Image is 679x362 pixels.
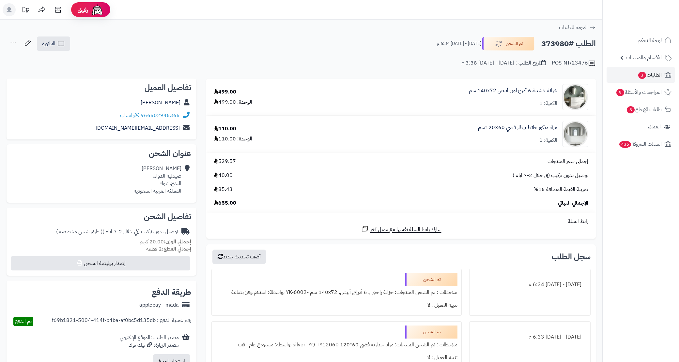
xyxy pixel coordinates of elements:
[437,40,481,47] small: [DATE] - [DATE] 6:34 م
[478,124,557,131] a: مرآة ديكور حائط بإطار فضي 60×120سم
[216,286,457,299] div: ملاحظات : تم الشحن المنتجات: خزانة راحتي بـ 6 أدراج, أبيض, ‎140x72 سم‏ -YK-6002 بواسطة: استلام وف...
[162,245,191,253] strong: إجمالي القطع:
[214,135,252,143] div: الوحدة: 110.00
[91,3,104,16] img: ai-face.png
[548,158,588,165] span: إجمالي سعر المنتجات
[56,228,178,236] div: توصيل بدون تركيب (في خلال 2-7 ايام )
[616,88,662,97] span: المراجعات والأسئلة
[607,84,675,100] a: المراجعات والأسئلة9
[473,331,586,343] div: [DATE] - [DATE] 6:33 م
[370,226,441,233] span: شارك رابط السلة نفسها مع عميل آخر
[513,172,588,179] span: توصيل بدون تركيب (في خلال 2-7 ايام )
[473,278,586,291] div: [DATE] - [DATE] 6:34 م
[638,71,646,79] span: 3
[539,100,557,107] div: الكمية: 1
[12,84,191,92] h2: تفاصيل العميل
[558,199,588,207] span: الإجمالي النهائي
[405,326,457,339] div: تم الشحن
[96,124,180,132] a: [EMAIL_ADDRESS][DOMAIN_NAME]
[216,299,457,311] div: تنبيه العميل : لا
[12,150,191,157] h2: عنوان الشحن
[209,218,593,225] div: رابط السلة
[619,139,662,149] span: السلات المتروكة
[139,301,179,309] div: applepay - mada
[120,334,179,349] div: مصدر الطلب :الموقع الإلكتروني
[120,341,179,349] div: مصدر الزيارة: تيك توك
[134,165,181,195] div: [PERSON_NAME] صيدليه الدواء، البدع، تبوك المملكة العربية السعودية
[616,89,625,96] span: 9
[37,36,70,51] a: الفاتورة
[361,225,441,233] a: شارك رابط السلة نفسها مع عميل آخر
[563,84,588,110] img: 1746709299-1702541934053-68567865785768-1000x1000-90x90.jpg
[52,317,191,326] div: رقم عملية الدفع : f69b1821-5004-414f-b4ba-af0bc5d135db
[559,23,588,31] span: العودة للطلبات
[11,256,190,270] button: إصدار بوليصة الشحن
[563,121,588,147] img: 1753183096-1-90x90.jpg
[626,53,662,62] span: الأقسام والمنتجات
[12,213,191,221] h2: تفاصيل الشحن
[626,105,662,114] span: طلبات الإرجاع
[607,119,675,135] a: العملاء
[648,122,661,131] span: العملاء
[461,59,546,67] div: تاريخ الطلب : [DATE] - [DATE] 3:38 م
[214,125,236,133] div: 110.00
[78,6,88,14] span: رفيق
[539,137,557,144] div: الكمية: 1
[626,106,635,114] span: 8
[15,317,32,325] span: تم الدفع
[140,238,191,246] small: 20.00 كجم
[552,59,596,67] div: POS-NT/23476
[214,88,236,96] div: 499.00
[212,250,266,264] button: أضف تحديث جديد
[607,136,675,152] a: السلات المتروكة436
[146,245,191,253] small: 2 قطعة
[638,36,662,45] span: لوحة التحكم
[214,98,252,106] div: الوحدة: 499.00
[541,37,596,51] h2: الطلب #373980
[607,102,675,117] a: طلبات الإرجاع8
[152,288,191,296] h2: طريقة الدفع
[533,186,588,193] span: ضريبة القيمة المضافة 15%
[120,111,139,119] a: واتساب
[635,6,673,20] img: logo-2.png
[56,228,102,236] span: ( طرق شحن مخصصة )
[214,199,236,207] span: 655.00
[469,87,557,94] a: خزانة خشبية 6 أدرج لون أبيض 140x72 سم
[141,111,180,119] a: 966502945365
[17,3,34,18] a: تحديثات المنصة
[482,37,534,51] button: تم الشحن
[214,172,233,179] span: 40.00
[638,70,662,80] span: الطلبات
[216,339,457,351] div: ملاحظات : تم الشحن المنتجات: مرايا جدارية فضي 60*120 silver -YQ-TY12060 بواسطة: مستودع عام ارفف
[559,23,596,31] a: العودة للطلبات
[405,273,457,286] div: تم الشحن
[607,33,675,48] a: لوحة التحكم
[141,99,180,107] a: [PERSON_NAME]
[619,140,632,148] span: 436
[552,253,591,261] h3: سجل الطلب
[164,238,191,246] strong: إجمالي الوزن:
[214,158,236,165] span: 529.57
[42,40,55,48] span: الفاتورة
[607,67,675,83] a: الطلبات3
[214,186,233,193] span: 85.43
